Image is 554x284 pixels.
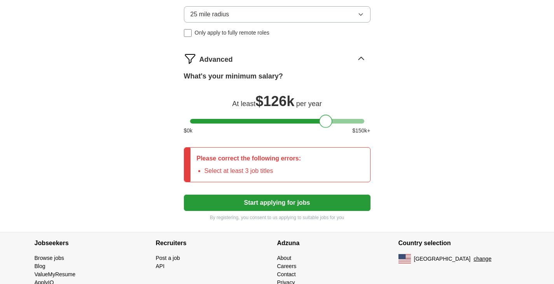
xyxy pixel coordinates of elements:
h4: Country selection [398,232,520,254]
img: US flag [398,254,411,263]
span: 25 mile radius [190,10,229,19]
span: [GEOGRAPHIC_DATA] [414,255,471,263]
button: change [474,255,491,263]
span: At least [232,100,255,108]
span: Only apply to fully remote roles [195,29,269,37]
span: $ 150 k+ [352,127,370,135]
a: Contact [277,271,296,277]
span: $ 0 k [184,127,193,135]
button: 25 mile radius [184,6,370,23]
a: ValueMyResume [35,271,76,277]
a: Blog [35,263,45,269]
a: Post a job [156,255,180,261]
p: Please correct the following errors: [197,154,301,163]
a: Browse jobs [35,255,64,261]
li: Select at least 3 job titles [204,166,301,176]
span: $ 126k [255,93,294,109]
span: Advanced [199,54,233,65]
input: Only apply to fully remote roles [184,29,192,37]
p: By registering, you consent to us applying to suitable jobs for you [184,214,370,221]
img: filter [184,52,196,65]
a: About [277,255,292,261]
span: per year [296,100,322,108]
label: What's your minimum salary? [184,71,283,82]
a: Careers [277,263,297,269]
a: API [156,263,165,269]
button: Start applying for jobs [184,195,370,211]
